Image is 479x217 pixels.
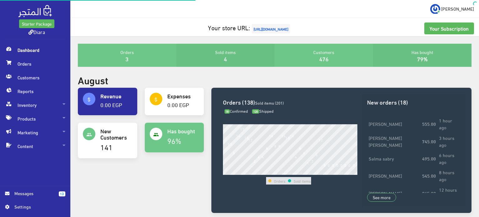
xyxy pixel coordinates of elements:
[14,190,54,197] span: Messages
[323,170,327,175] div: 24
[424,22,474,34] a: Your Subscription
[298,170,302,175] div: 18
[224,107,248,115] span: Confirmed
[373,44,471,67] div: Has bought
[422,155,436,162] strong: 495.00
[5,203,65,213] a: Settings
[5,112,65,126] span: Products
[367,115,421,132] td: [PERSON_NAME]
[367,167,421,184] td: [PERSON_NAME]
[252,24,290,33] span: [URL][DOMAIN_NAME]
[255,99,284,106] span: Sold items (201)
[5,71,65,84] span: Customers
[339,170,344,175] div: 28
[281,170,286,175] div: 14
[367,132,421,150] td: [PERSON_NAME] [PERSON_NAME]
[5,126,65,139] span: Marketing
[441,5,474,12] span: [PERSON_NAME]
[5,84,65,98] span: Reports
[367,184,421,201] td: [PERSON_NAME]
[367,193,396,202] a: See more
[14,203,60,210] span: Settings
[293,177,311,185] td: Sold items
[19,19,54,28] a: Starter Package
[28,27,45,36] a: Diara
[315,170,319,175] div: 22
[347,170,352,175] div: 30
[86,132,92,137] i: people
[265,170,269,175] div: 10
[241,170,243,175] div: 4
[430,4,474,14] a: ... [PERSON_NAME]
[59,191,65,196] span: 13
[252,109,259,114] span: 120
[233,170,235,175] div: 2
[100,99,122,110] a: 0.00 EGP
[153,132,159,137] i: people
[319,53,329,64] a: 476
[258,170,260,175] div: 8
[437,167,460,184] td: 8 hours ago
[422,190,436,196] strong: 945.00
[78,44,176,67] div: Orders
[331,170,335,175] div: 26
[153,97,159,102] i: attach_money
[5,190,65,203] a: 13 Messages
[5,57,65,71] span: Orders
[86,97,92,102] i: attach_money
[167,93,199,99] h4: Expenses
[5,139,65,153] span: Content
[18,5,52,17] img: .
[100,128,132,140] h4: New Customers
[100,140,113,153] a: 141
[417,53,428,64] a: 79%
[422,120,436,127] strong: 555.00
[275,44,373,67] div: Customers
[437,132,460,150] td: 3 hours ago
[224,109,230,114] span: 18
[224,53,227,64] a: 4
[422,138,436,145] strong: 745.00
[176,44,275,67] div: Sold items
[167,134,181,147] a: 96%
[249,170,251,175] div: 6
[5,43,65,57] span: Dashboard
[167,99,189,110] a: 0.00 EGP
[5,98,65,112] span: Inventory
[78,74,108,85] h2: August
[367,150,421,167] td: Salma sabry
[125,53,129,64] a: 3
[367,99,460,105] h3: New orders (18)
[100,93,132,99] h4: Revenue
[422,172,436,179] strong: 545.00
[208,22,292,33] a: Your store URL:[URL][DOMAIN_NAME]
[274,177,286,185] td: Orders
[167,128,199,134] h4: Has bought
[223,99,357,105] h3: Orders (138)
[430,4,440,14] img: ...
[290,170,294,175] div: 16
[306,170,310,175] div: 20
[252,107,274,115] span: Shipped
[437,184,460,201] td: 12 hours ago
[437,115,460,132] td: 1 hour ago
[273,170,278,175] div: 12
[437,150,460,167] td: 6 hours ago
